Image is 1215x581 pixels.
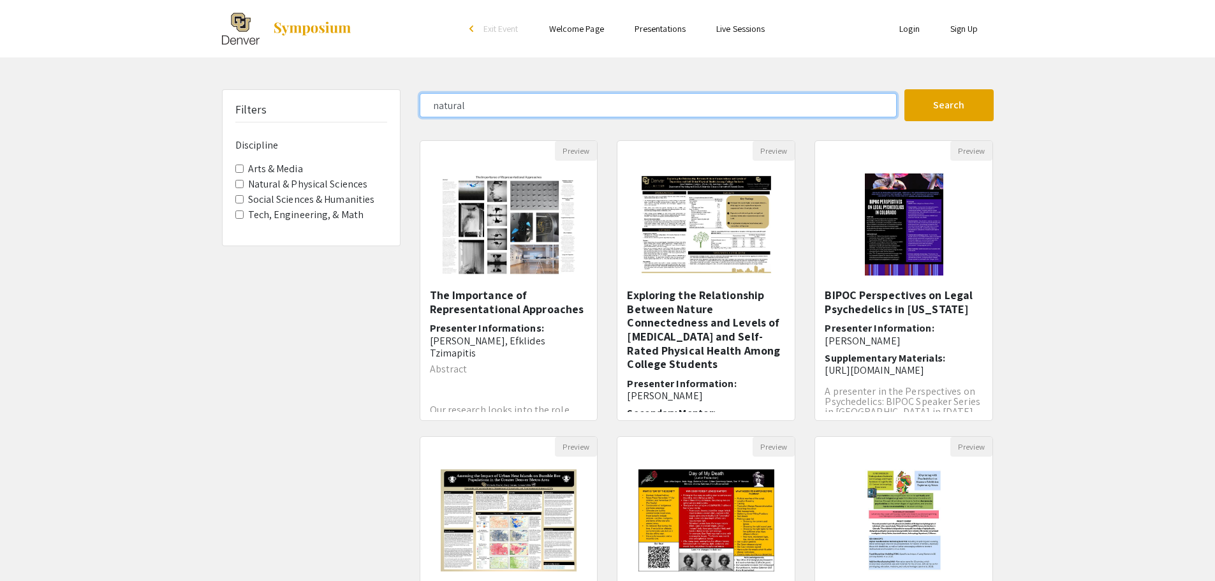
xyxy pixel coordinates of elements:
div: arrow_back_ios [469,25,477,33]
button: Preview [950,141,992,161]
h5: The Importance of Representational Approaches [430,288,588,316]
a: Sign Up [950,23,978,34]
button: Search [904,89,994,121]
div: Open Presentation <p class="ql-align-center"><strong style="color: rgb(207, 184, 124);">Exploring... [617,140,795,421]
h5: BIPOC Perspectives on Legal Psychedelics in [US_STATE] [825,288,983,316]
button: Preview [950,437,992,457]
a: Welcome Page [549,23,604,34]
img: <p>The Importance of Representational Approaches</p><p><br></p> [428,161,589,288]
div: Open Presentation <p>The Importance of Representational Approaches</p><p><br></p> [420,140,598,421]
h6: Presenter Information: [825,322,983,346]
label: Arts & Media [248,161,303,177]
img: <p class="ql-align-center"><strong style="color: rgb(207, 184, 124);">Exploring the Relationship ... [628,161,785,288]
span: Secondary Mentor: [627,406,716,420]
iframe: Chat [10,524,54,571]
button: Preview [555,437,597,457]
button: Preview [753,141,795,161]
label: Natural & Physical Sciences [248,177,368,192]
label: Social Sciences & Humanities [248,192,375,207]
button: Preview [753,437,795,457]
div: Open Presentation <p>BIPOC Perspectives on Legal Psychedelics in Colorado</p> [814,140,993,421]
h5: Exploring the Relationship Between Nature Connectedness and Levels of [MEDICAL_DATA] and Self-Rat... [627,288,785,371]
p: Our research looks into the role that representational approaches play in research and design fie... [430,405,588,436]
p: [URL][DOMAIN_NAME] [825,364,983,376]
img: Symposium by ForagerOne [272,21,352,36]
img: <p>BIPOC Perspectives on Legal Psychedelics in Colorado</p> [852,161,957,288]
span: A presenter in the Perspectives on Psychedelics: BIPOC Speaker Series in [GEOGRAPHIC_DATA] in [DA... [825,385,980,429]
span: [PERSON_NAME] [627,389,702,402]
a: Live Sessions [716,23,765,34]
h6: Presenter Information: [627,378,785,402]
a: Login [899,23,920,34]
span: Exit Event [483,23,519,34]
a: Presentations [635,23,686,34]
span: [PERSON_NAME] [825,334,900,348]
a: The 2025 Research and Creative Activities Symposium (RaCAS) [222,13,352,45]
label: Tech, Engineering, & Math [248,207,364,223]
h5: Filters [235,103,267,117]
h6: Presenter Informations: [430,322,588,359]
img: The 2025 Research and Creative Activities Symposium (RaCAS) [222,13,260,45]
p: Abstract [430,364,588,374]
span: [PERSON_NAME], Efklides Tzimapitis [430,334,545,360]
button: Preview [555,141,597,161]
span: Supplementary Materials: [825,351,945,365]
h6: Discipline [235,139,387,151]
input: Search Keyword(s) Or Author(s) [420,93,897,117]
